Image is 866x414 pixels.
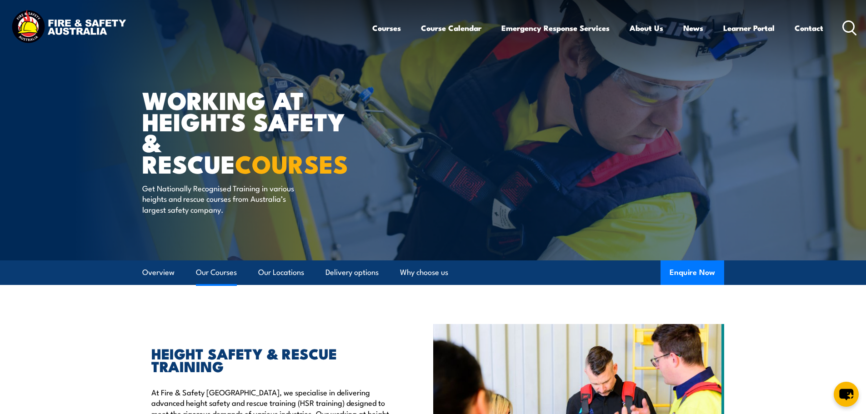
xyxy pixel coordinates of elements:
[235,144,348,182] strong: COURSES
[501,16,610,40] a: Emergency Response Services
[196,260,237,284] a: Our Courses
[400,260,448,284] a: Why choose us
[683,16,703,40] a: News
[795,16,823,40] a: Contact
[630,16,663,40] a: About Us
[421,16,481,40] a: Course Calendar
[151,347,391,372] h2: HEIGHT SAFETY & RESCUE TRAINING
[834,382,859,407] button: chat-button
[723,16,775,40] a: Learner Portal
[142,260,175,284] a: Overview
[258,260,304,284] a: Our Locations
[372,16,401,40] a: Courses
[661,260,724,285] button: Enquire Now
[142,89,367,174] h1: WORKING AT HEIGHTS SAFETY & RESCUE
[142,183,308,214] p: Get Nationally Recognised Training in various heights and rescue courses from Australia’s largest...
[325,260,379,284] a: Delivery options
